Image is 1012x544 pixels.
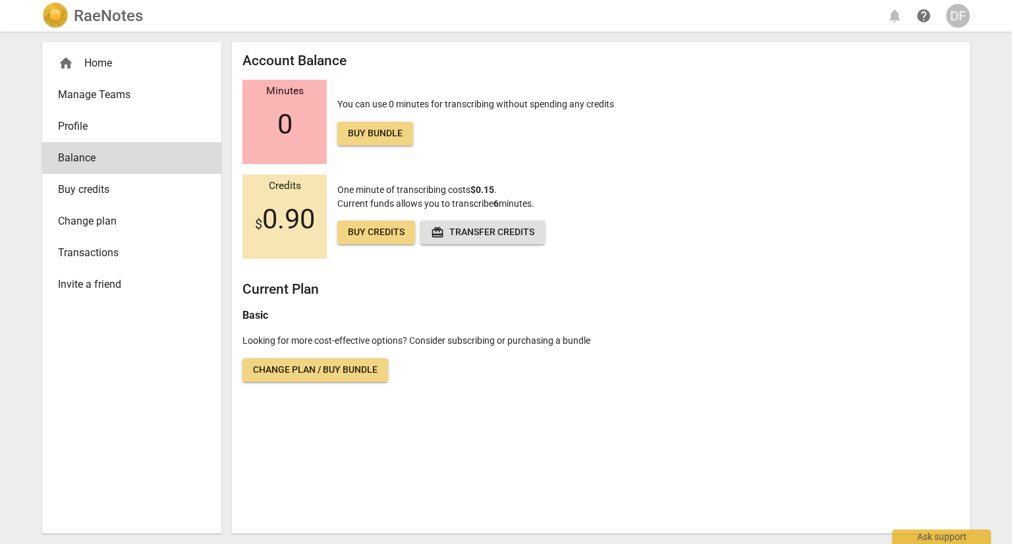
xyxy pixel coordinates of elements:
[337,184,497,195] span: One minute of transcribing costs .
[946,4,970,28] button: DF
[916,8,932,24] span: help
[337,198,534,209] span: Current funds allows you to transcribe minutes.
[242,86,327,97] div: Minutes
[58,245,195,261] span: Transactions
[42,47,221,79] div: Home
[42,142,221,174] a: Balance
[58,150,195,166] span: Balance
[58,55,195,71] div: Home
[892,530,991,544] div: Ask support
[420,221,545,244] button: Transfer credits
[58,55,74,71] span: home
[42,111,221,142] a: Profile
[242,358,388,382] a: Change plan / Buy bundle
[42,3,143,29] a: LogoRaeNotes
[255,216,262,232] span: $
[42,174,221,205] a: Buy credits
[493,198,499,209] b: 6
[58,119,195,134] span: Profile
[255,204,315,235] span: 0.90
[337,221,415,244] a: Buy credits
[242,53,959,69] h2: Account Balance
[42,3,69,29] img: Logo
[42,205,221,237] a: Change plan
[58,87,195,103] span: Manage Teams
[58,182,195,198] span: Buy credits
[253,364,378,377] span: Change plan / Buy bundle
[42,269,221,300] a: Invite a friend
[74,7,143,25] h2: RaeNotes
[431,226,444,239] span: redeem
[470,184,494,195] b: $0.15
[242,281,959,298] h2: Current Plan
[431,226,534,239] span: Transfer credits
[337,122,413,146] a: Buy bundle
[42,79,221,111] a: Manage Teams
[42,237,221,269] a: Transactions
[58,277,195,292] span: Invite a friend
[242,180,327,192] div: Credits
[58,213,195,229] span: Change plan
[242,309,268,321] b: Basic
[242,334,959,348] p: Looking for more cost-effective options? Consider subscribing or purchasing a bundle
[337,97,614,146] p: You can use 0 minutes for transcribing without spending any credits
[277,109,293,140] span: 0
[912,4,936,28] a: Help
[348,226,405,239] span: Buy credits
[348,127,403,140] span: Buy bundle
